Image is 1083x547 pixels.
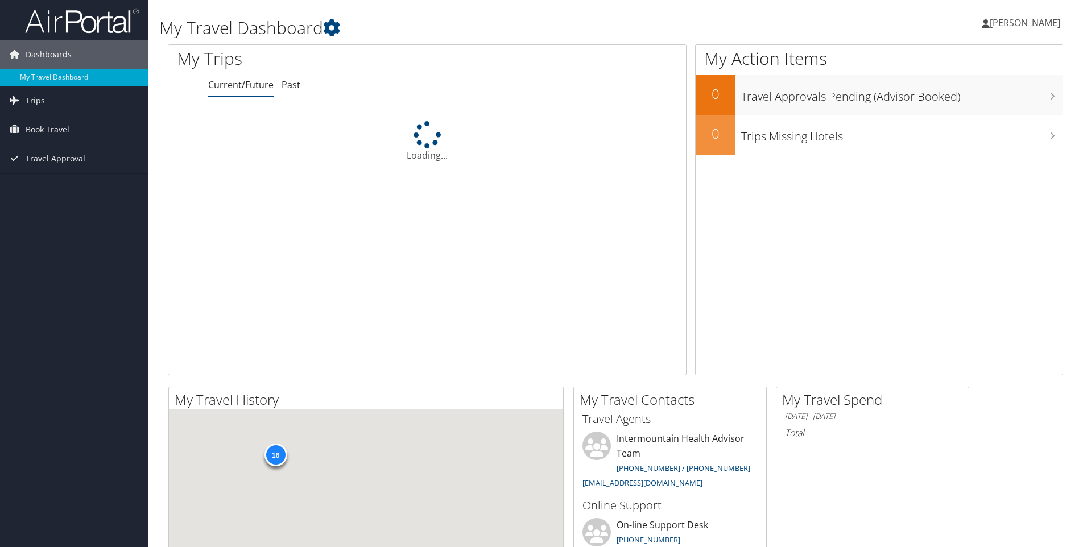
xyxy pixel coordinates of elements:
div: Loading... [168,121,686,162]
img: airportal-logo.png [25,7,139,34]
h2: 0 [696,124,735,143]
a: 0Trips Missing Hotels [696,115,1063,155]
span: [PERSON_NAME] [990,16,1060,29]
div: 16 [264,444,287,466]
h1: My Travel Dashboard [159,16,767,40]
h1: My Trips [177,47,462,71]
h1: My Action Items [696,47,1063,71]
h6: Total [785,426,960,439]
span: Dashboards [26,40,72,69]
a: [PHONE_NUMBER] / [PHONE_NUMBER] [617,463,750,473]
h2: 0 [696,84,735,103]
a: Current/Future [208,78,274,91]
span: Trips [26,86,45,115]
h3: Travel Agents [582,411,758,427]
a: [PHONE_NUMBER] [617,534,680,545]
a: [PERSON_NAME] [982,6,1072,40]
h6: [DATE] - [DATE] [785,411,960,422]
h2: My Travel Spend [782,390,969,409]
h2: My Travel Contacts [580,390,766,409]
h3: Online Support [582,498,758,513]
span: Book Travel [26,115,69,144]
h2: My Travel History [175,390,563,409]
a: Past [282,78,300,91]
h3: Travel Approvals Pending (Advisor Booked) [741,83,1063,105]
a: 0Travel Approvals Pending (Advisor Booked) [696,75,1063,115]
h3: Trips Missing Hotels [741,123,1063,144]
a: [EMAIL_ADDRESS][DOMAIN_NAME] [582,478,702,488]
li: Intermountain Health Advisor Team [577,432,763,492]
span: Travel Approval [26,144,85,173]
